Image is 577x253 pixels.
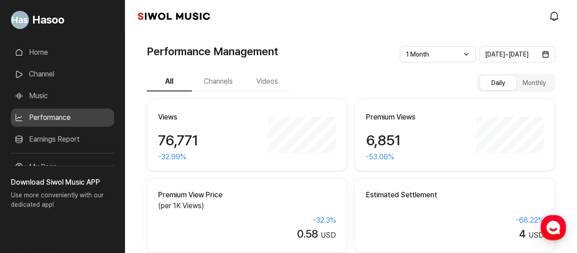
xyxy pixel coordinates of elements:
[480,76,516,90] button: Daily
[158,132,198,149] span: 76,771
[245,72,290,91] button: Videos
[158,152,264,162] div: -32.99 %
[158,215,336,226] div: -32.3 %
[158,200,336,211] p: (per 1K Views)
[11,65,114,83] a: Channel
[546,7,564,25] a: modal.notifications
[366,228,544,241] div: USD
[366,152,471,162] div: -53.06 %
[519,227,526,240] span: 4
[486,51,529,58] span: [DATE] ~ [DATE]
[406,51,429,58] span: 1 Month
[60,178,117,200] a: Messages
[11,87,114,105] a: Music
[158,190,336,200] h2: Premium View Price
[192,72,245,91] button: Channels
[11,158,114,176] a: My Page
[33,12,64,28] span: Hasoo
[117,178,174,200] a: Settings
[23,191,39,199] span: Home
[134,191,156,199] span: Settings
[516,76,553,90] button: Monthly
[11,188,114,217] p: Use more conveniently with our dedicated app!
[366,215,544,226] div: -68.22 %
[11,109,114,127] a: Performance
[3,178,60,200] a: Home
[11,7,114,33] a: Go to My Profile
[147,72,192,91] button: All
[11,43,114,62] a: Home
[366,132,401,149] span: 6,851
[158,228,336,241] div: USD
[366,112,471,123] h2: Premium Views
[480,46,556,62] button: [DATE]~[DATE]
[158,112,264,123] h2: Views
[147,43,278,60] h1: Performance Management
[297,227,318,240] span: 0.58
[11,130,114,148] a: Earnings Report
[75,192,102,199] span: Messages
[366,190,544,200] h2: Estimated Settlement
[11,177,114,188] h3: Download Siwol Music APP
